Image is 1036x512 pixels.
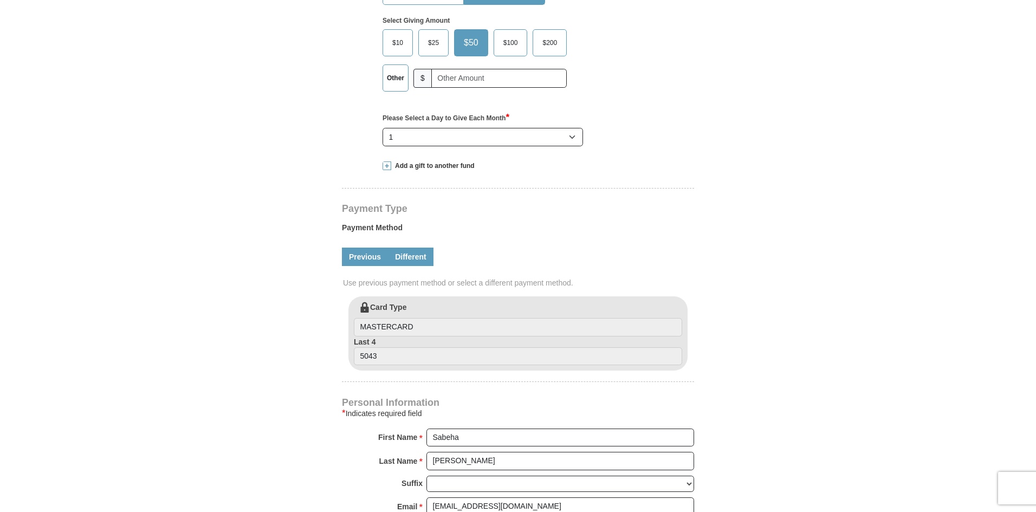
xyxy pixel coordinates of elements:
[342,248,388,266] a: Previous
[431,69,567,88] input: Other Amount
[498,35,523,51] span: $100
[387,35,409,51] span: $10
[383,65,408,91] label: Other
[402,476,423,491] strong: Suffix
[413,69,432,88] span: $
[391,161,475,171] span: Add a gift to another fund
[342,398,694,407] h4: Personal Information
[383,17,450,24] strong: Select Giving Amount
[537,35,562,51] span: $200
[342,204,694,213] h4: Payment Type
[342,222,694,238] label: Payment Method
[354,336,682,366] label: Last 4
[354,347,682,366] input: Last 4
[354,302,682,336] label: Card Type
[388,248,433,266] a: Different
[458,35,484,51] span: $50
[343,277,695,288] span: Use previous payment method or select a different payment method.
[342,407,694,420] div: Indicates required field
[378,430,417,445] strong: First Name
[423,35,444,51] span: $25
[379,453,418,469] strong: Last Name
[354,318,682,336] input: Card Type
[383,114,509,122] strong: Please Select a Day to Give Each Month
